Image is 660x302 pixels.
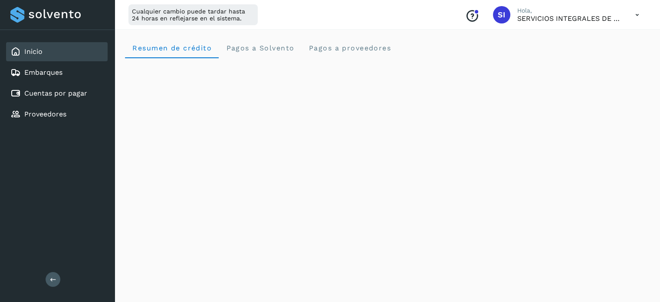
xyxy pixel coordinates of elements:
[24,68,62,76] a: Embarques
[517,14,621,23] p: SERVICIOS INTEGRALES DE LOGISTICA NURIB SA DE CV
[6,84,108,103] div: Cuentas por pagar
[226,44,294,52] span: Pagos a Solvento
[132,44,212,52] span: Resumen de crédito
[24,110,66,118] a: Proveedores
[24,89,87,97] a: Cuentas por pagar
[6,63,108,82] div: Embarques
[517,7,621,14] p: Hola,
[24,47,43,56] a: Inicio
[6,42,108,61] div: Inicio
[308,44,391,52] span: Pagos a proveedores
[128,4,258,25] div: Cualquier cambio puede tardar hasta 24 horas en reflejarse en el sistema.
[6,105,108,124] div: Proveedores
